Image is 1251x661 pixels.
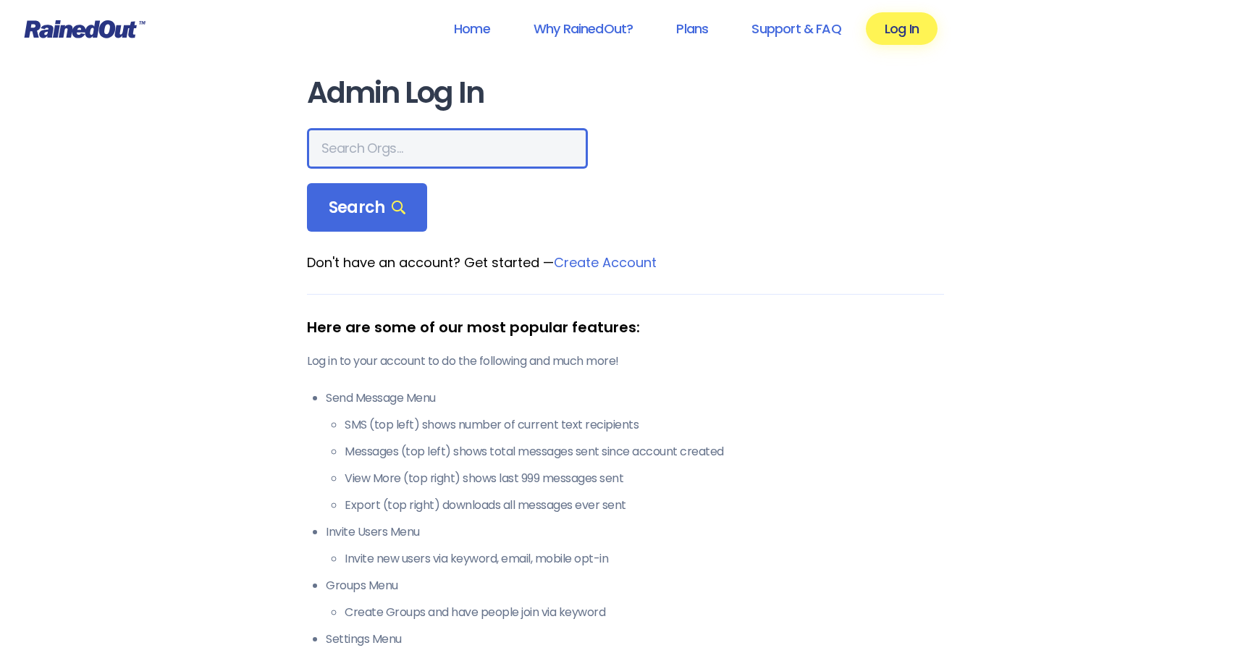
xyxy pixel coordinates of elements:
[326,577,944,621] li: Groups Menu
[307,77,944,109] h1: Admin Log In
[515,12,652,45] a: Why RainedOut?
[326,390,944,514] li: Send Message Menu
[345,497,944,514] li: Export (top right) downloads all messages ever sent
[733,12,859,45] a: Support & FAQ
[435,12,509,45] a: Home
[866,12,938,45] a: Log In
[345,550,944,568] li: Invite new users via keyword, email, mobile opt-in
[307,183,427,232] div: Search
[326,523,944,568] li: Invite Users Menu
[329,198,405,218] span: Search
[345,470,944,487] li: View More (top right) shows last 999 messages sent
[307,353,944,370] p: Log in to your account to do the following and much more!
[345,443,944,460] li: Messages (top left) shows total messages sent since account created
[345,604,944,621] li: Create Groups and have people join via keyword
[307,316,944,338] div: Here are some of our most popular features:
[554,253,657,271] a: Create Account
[657,12,727,45] a: Plans
[307,128,588,169] input: Search Orgs…
[345,416,944,434] li: SMS (top left) shows number of current text recipients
